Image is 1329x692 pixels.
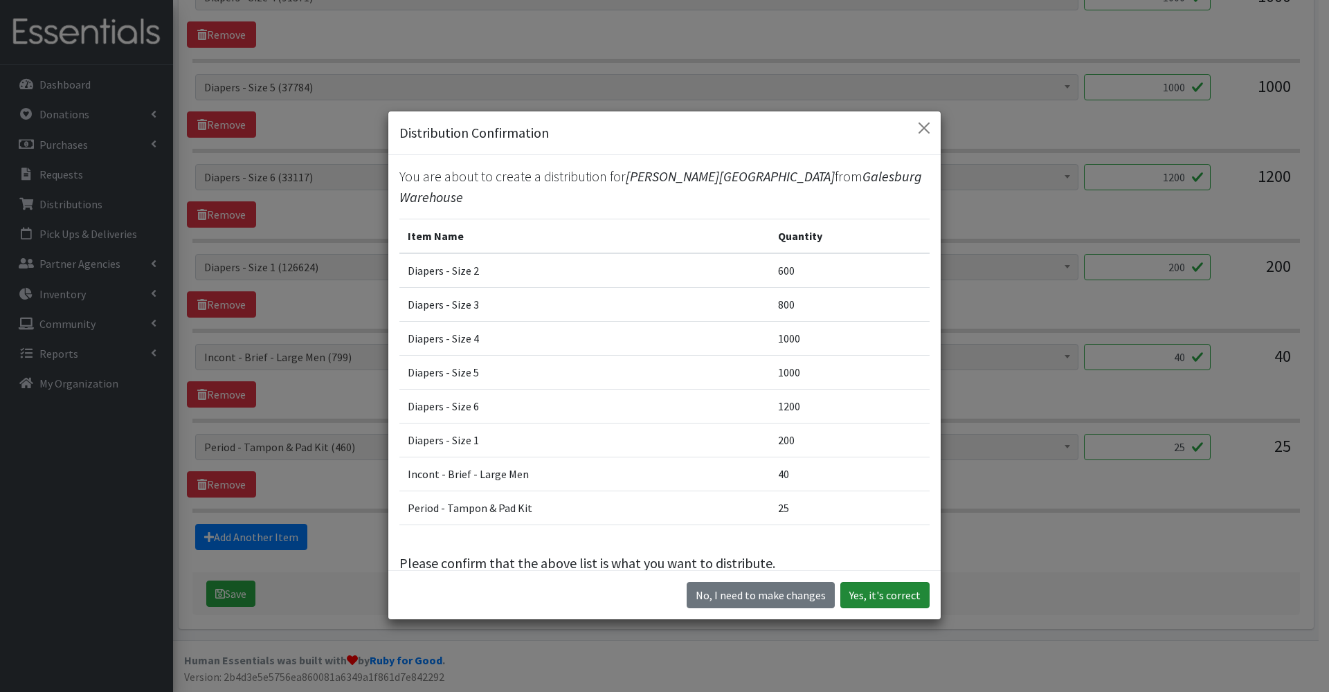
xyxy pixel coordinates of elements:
td: 1000 [770,356,930,390]
th: Quantity [770,219,930,254]
td: 200 [770,424,930,457]
p: Please confirm that the above list is what you want to distribute. [399,553,930,574]
span: [PERSON_NAME][GEOGRAPHIC_DATA] [626,167,835,185]
td: Diapers - Size 5 [399,356,770,390]
td: Diapers - Size 6 [399,390,770,424]
td: 600 [770,253,930,288]
h5: Distribution Confirmation [399,122,549,143]
th: Item Name [399,219,770,254]
button: Yes, it's correct [840,582,930,608]
td: Diapers - Size 3 [399,288,770,322]
td: Incont - Brief - Large Men [399,457,770,491]
td: Period - Tampon & Pad Kit [399,491,770,525]
p: You are about to create a distribution for from [399,166,930,208]
td: Diapers - Size 4 [399,322,770,356]
td: 1000 [770,322,930,356]
td: 1200 [770,390,930,424]
td: Diapers - Size 1 [399,424,770,457]
td: 25 [770,491,930,525]
button: No I need to make changes [687,582,835,608]
button: Close [913,117,935,139]
td: 800 [770,288,930,322]
td: Diapers - Size 2 [399,253,770,288]
td: 40 [770,457,930,491]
